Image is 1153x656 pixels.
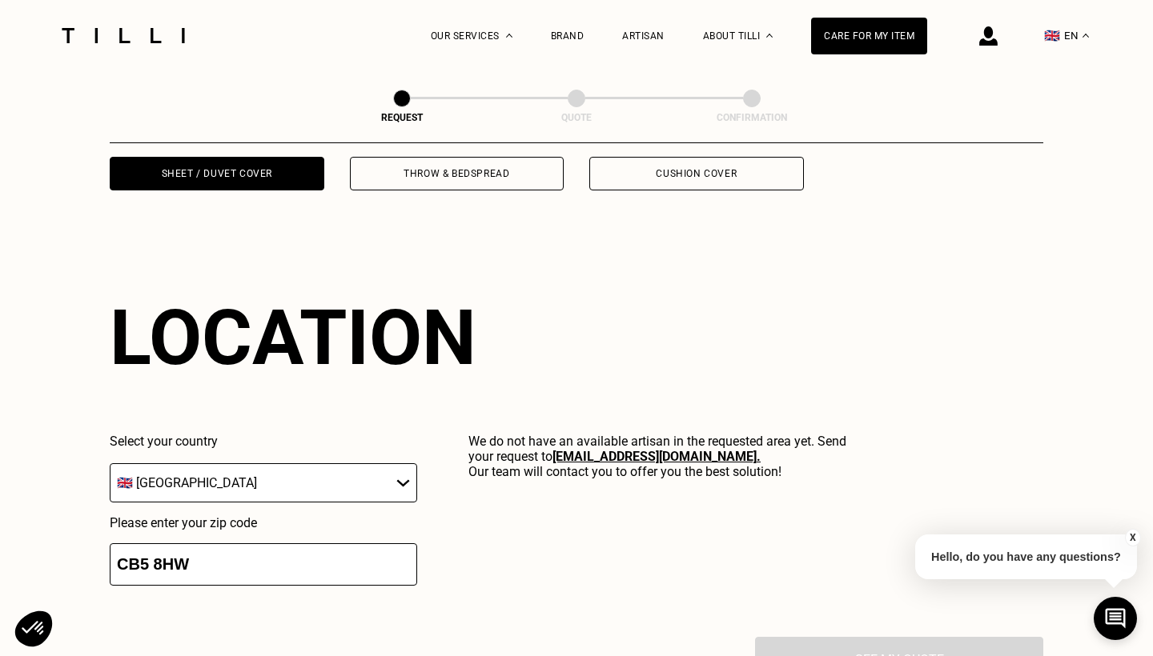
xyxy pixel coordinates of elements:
div: Request [322,112,482,123]
img: Dropdown menu [506,34,512,38]
a: Care for my item [811,18,927,54]
div: Throw & bedspread [404,169,509,178]
button: X [1125,529,1141,546]
img: About dropdown menu [766,34,773,38]
div: Sheet / Duvet cover [162,169,272,178]
div: Quote [496,112,657,123]
a: [EMAIL_ADDRESS][DOMAIN_NAME]. [552,449,761,464]
div: Location [110,293,850,382]
p: Please enter your zip code [110,515,417,530]
span: 🇬🇧 [1044,28,1060,43]
img: Tilli seamstress service logo [56,28,191,43]
p: We do not have an available artisan in the requested area yet. Send your request to Our team will... [468,434,850,479]
p: Hello, do you have any questions? [915,534,1137,579]
div: Confirmation [672,112,832,123]
a: Artisan [622,30,665,42]
img: login icon [979,26,998,46]
img: menu déroulant [1083,34,1089,38]
div: Cushion cover [656,169,737,178]
a: Brand [551,30,585,42]
p: Select your country [110,434,417,449]
input: e.g. SW1A 1AA or SW1W 0NY [110,543,417,586]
